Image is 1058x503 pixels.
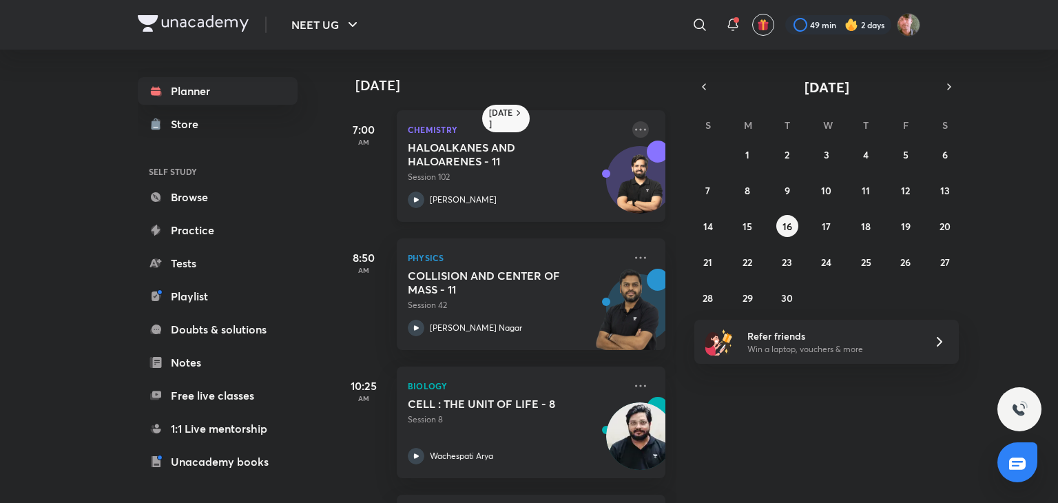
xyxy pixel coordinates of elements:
abbr: September 28, 2025 [703,291,713,305]
abbr: September 10, 2025 [821,184,831,197]
abbr: Wednesday [823,119,833,132]
p: AM [336,138,391,146]
h5: 7:00 [336,121,391,138]
button: September 17, 2025 [816,215,838,237]
h6: Refer friends [747,329,917,343]
button: September 10, 2025 [816,179,838,201]
h5: HALOALKANES AND HALOARENES - 11 [408,141,579,168]
button: September 7, 2025 [697,179,719,201]
button: September 14, 2025 [697,215,719,237]
abbr: September 17, 2025 [822,220,831,233]
a: Playlist [138,283,298,310]
button: September 6, 2025 [934,143,956,165]
button: September 11, 2025 [855,179,877,201]
div: Store [171,116,207,132]
button: September 28, 2025 [697,287,719,309]
button: September 9, 2025 [776,179,798,201]
button: September 29, 2025 [736,287,758,309]
button: September 27, 2025 [934,251,956,273]
abbr: September 12, 2025 [901,184,910,197]
abbr: September 18, 2025 [861,220,871,233]
p: Wachespati Arya [430,450,493,462]
abbr: September 4, 2025 [863,148,869,161]
button: September 25, 2025 [855,251,877,273]
button: NEET UG [283,11,369,39]
button: September 1, 2025 [736,143,758,165]
abbr: Sunday [705,119,711,132]
abbr: September 2, 2025 [785,148,789,161]
a: 1:1 Live mentorship [138,415,298,442]
button: September 15, 2025 [736,215,758,237]
p: Physics [408,249,624,266]
abbr: September 9, 2025 [785,184,790,197]
a: Company Logo [138,15,249,35]
button: September 26, 2025 [895,251,917,273]
button: [DATE] [714,77,940,96]
abbr: September 7, 2025 [705,184,710,197]
p: Biology [408,378,624,394]
img: streak [844,18,858,32]
abbr: September 23, 2025 [782,256,792,269]
abbr: September 19, 2025 [901,220,911,233]
a: Free live classes [138,382,298,409]
button: September 8, 2025 [736,179,758,201]
abbr: September 15, 2025 [743,220,752,233]
a: Store [138,110,298,138]
button: September 13, 2025 [934,179,956,201]
button: September 20, 2025 [934,215,956,237]
abbr: September 26, 2025 [900,256,911,269]
p: AM [336,266,391,274]
a: Tests [138,249,298,277]
abbr: Thursday [863,119,869,132]
button: September 22, 2025 [736,251,758,273]
button: September 19, 2025 [895,215,917,237]
abbr: September 27, 2025 [940,256,950,269]
abbr: September 14, 2025 [703,220,713,233]
p: Session 42 [408,299,624,311]
abbr: Saturday [942,119,948,132]
img: Ravii [897,13,920,37]
a: Planner [138,77,298,105]
a: Practice [138,216,298,244]
a: Browse [138,183,298,211]
p: [PERSON_NAME] Nagar [430,322,522,334]
p: Win a laptop, vouchers & more [747,343,917,356]
abbr: Friday [903,119,909,132]
p: Session 8 [408,413,624,426]
abbr: September 8, 2025 [745,184,750,197]
h5: CELL : THE UNIT OF LIFE - 8 [408,397,579,411]
button: September 12, 2025 [895,179,917,201]
abbr: September 16, 2025 [782,220,792,233]
h6: [DATE] [489,107,513,130]
h5: 10:25 [336,378,391,394]
h4: [DATE] [355,77,679,94]
img: referral [705,328,733,356]
button: September 16, 2025 [776,215,798,237]
p: Chemistry [408,121,624,138]
abbr: September 5, 2025 [903,148,909,161]
abbr: September 22, 2025 [743,256,752,269]
button: September 24, 2025 [816,251,838,273]
img: Company Logo [138,15,249,32]
abbr: September 21, 2025 [703,256,712,269]
p: Session 102 [408,171,624,183]
button: September 3, 2025 [816,143,838,165]
button: avatar [752,14,774,36]
a: Notes [138,349,298,376]
button: September 30, 2025 [776,287,798,309]
abbr: September 24, 2025 [821,256,831,269]
abbr: September 25, 2025 [861,256,871,269]
abbr: September 6, 2025 [942,148,948,161]
abbr: Tuesday [785,119,790,132]
button: September 2, 2025 [776,143,798,165]
p: AM [336,394,391,402]
img: unacademy [590,269,665,364]
abbr: September 20, 2025 [940,220,951,233]
h6: SELF STUDY [138,160,298,183]
abbr: September 13, 2025 [940,184,950,197]
abbr: September 3, 2025 [824,148,829,161]
abbr: September 29, 2025 [743,291,753,305]
img: ttu [1011,401,1028,418]
button: September 23, 2025 [776,251,798,273]
abbr: Monday [744,119,752,132]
